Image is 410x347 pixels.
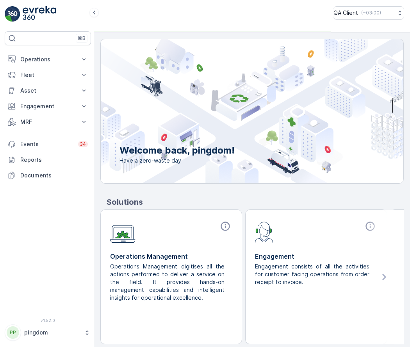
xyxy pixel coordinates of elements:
p: MRF [20,118,75,126]
p: Operations [20,55,75,63]
a: Reports [5,152,91,168]
span: v 1.52.0 [5,318,91,323]
p: Solutions [107,196,404,208]
p: Operations Management digitises all the actions performed to deliver a service on the field. It p... [110,263,226,302]
button: Operations [5,52,91,67]
a: Events34 [5,136,91,152]
img: city illustration [66,39,403,183]
img: module-icon [110,221,135,243]
img: logo_light-DOdMpM7g.png [23,6,56,22]
p: Asset [20,87,75,95]
button: Engagement [5,98,91,114]
img: module-icon [255,221,273,243]
a: Documents [5,168,91,183]
div: PP [7,326,19,339]
p: ⌘B [78,35,86,41]
p: 34 [80,141,86,147]
p: Reports [20,156,88,164]
button: Asset [5,83,91,98]
button: Fleet [5,67,91,83]
p: Operations Management [110,252,232,261]
p: Events [20,140,73,148]
p: Welcome back, pingdom! [119,144,235,157]
img: logo [5,6,20,22]
p: Engagement consists of all the activities for customer facing operations from order receipt to in... [255,263,371,286]
p: Fleet [20,71,75,79]
p: Documents [20,172,88,179]
p: Engagement [20,102,75,110]
p: Engagement [255,252,377,261]
p: QA Client [333,9,358,17]
button: QA Client(+03:00) [333,6,404,20]
button: PPpingdom [5,324,91,341]
p: ( +03:00 ) [361,10,381,16]
button: MRF [5,114,91,130]
p: pingdom [24,329,80,336]
span: Have a zero-waste day [119,157,235,165]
